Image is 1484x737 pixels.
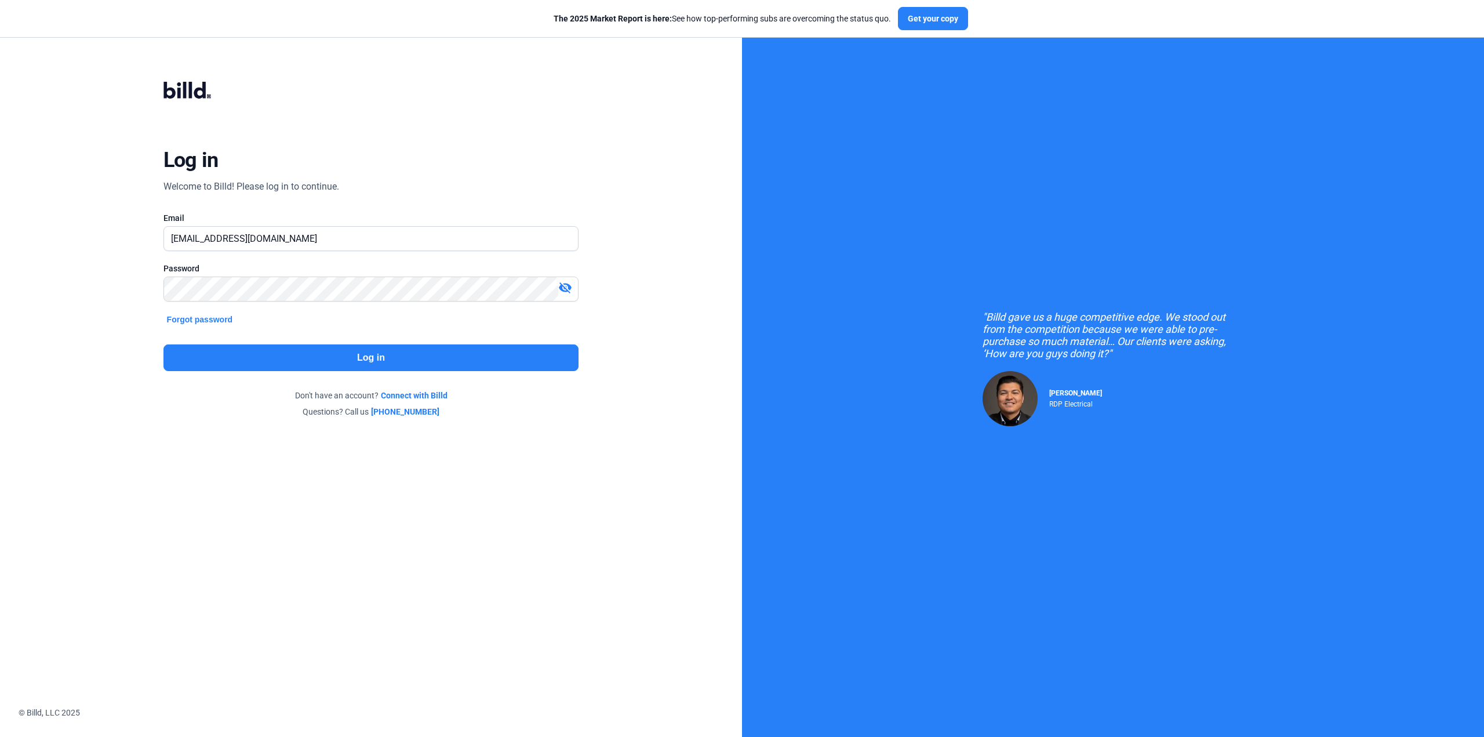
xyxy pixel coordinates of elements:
[554,14,672,23] span: The 2025 Market Report is here:
[983,311,1243,360] div: "Billd gave us a huge competitive edge. We stood out from the competition because we were able to...
[163,406,579,417] div: Questions? Call us
[1049,389,1102,397] span: [PERSON_NAME]
[381,390,448,401] a: Connect with Billd
[163,313,237,326] button: Forgot password
[1049,397,1102,408] div: RDP Electrical
[983,371,1038,426] img: Raul Pacheco
[371,406,439,417] a: [PHONE_NUMBER]
[163,344,579,371] button: Log in
[163,390,579,401] div: Don't have an account?
[554,13,891,24] div: See how top-performing subs are overcoming the status quo.
[558,281,572,295] mat-icon: visibility_off
[163,212,579,224] div: Email
[898,7,968,30] button: Get your copy
[163,263,579,274] div: Password
[163,180,339,194] div: Welcome to Billd! Please log in to continue.
[163,147,219,173] div: Log in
